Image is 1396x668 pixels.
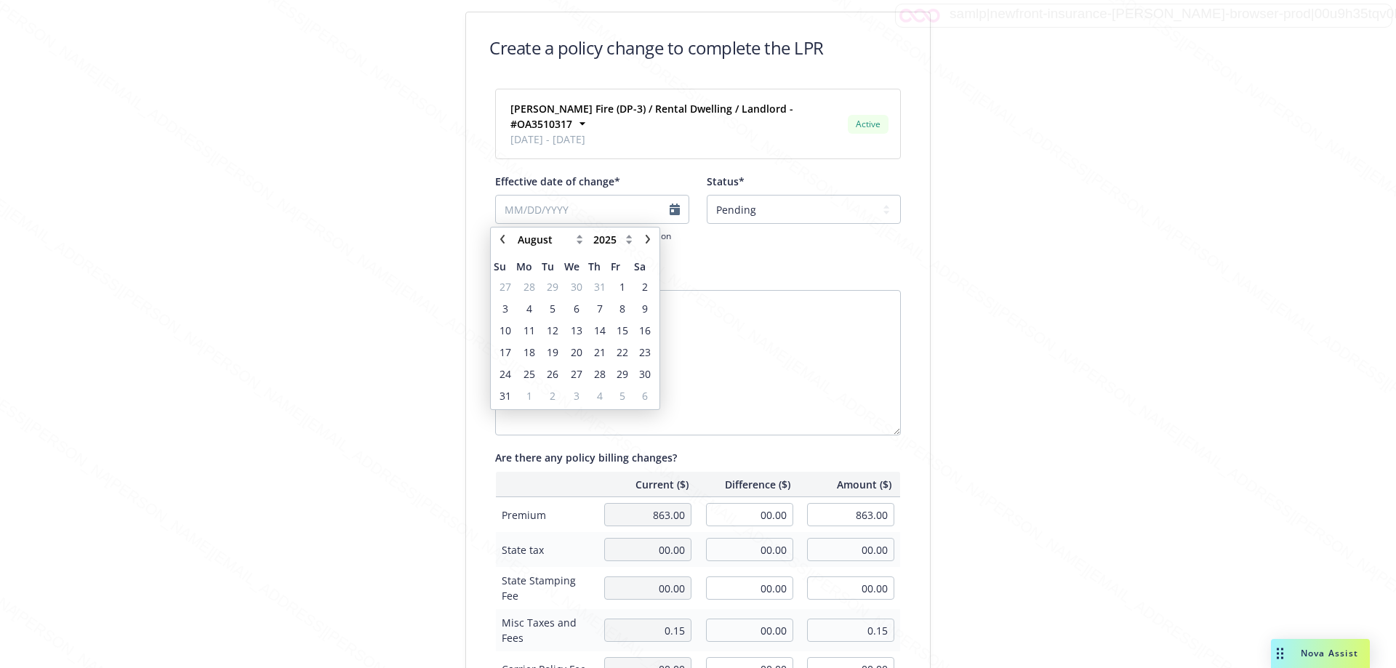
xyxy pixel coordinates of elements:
[495,451,677,464] span: Are there any policy billing changes?
[634,363,657,385] td: 30
[634,385,657,406] td: 6
[564,385,588,406] td: 3
[502,573,590,603] span: State Stamping Fee
[611,363,633,385] td: 29
[617,366,628,382] span: 29
[523,366,535,382] span: 25
[494,363,516,385] td: 24
[547,345,558,360] span: 19
[516,275,541,297] td: 28
[639,345,651,360] span: 23
[611,259,633,274] span: Fr
[588,363,611,385] td: 28
[619,301,625,316] span: 8
[516,297,541,319] td: 4
[1271,639,1289,668] div: Drag to move
[597,301,603,316] span: 7
[500,323,511,338] span: 10
[571,323,582,338] span: 13
[542,341,564,363] td: 19
[611,297,633,319] td: 8
[634,319,657,341] td: 16
[510,132,842,147] span: [DATE] - [DATE]
[502,542,590,558] span: State tax
[564,259,588,274] span: We
[706,477,790,492] span: Difference ($)
[489,36,824,60] h1: Create a policy change to complete the LPR
[550,388,555,403] span: 2
[1271,639,1370,668] button: Nova Assist
[510,102,793,131] strong: [PERSON_NAME] Fire (DP-3) / Rental Dwelling / Landlord - #OA3510317
[516,385,541,406] td: 1
[597,388,603,403] span: 4
[808,477,892,492] span: Amount ($)
[500,388,511,403] span: 31
[547,323,558,338] span: 12
[516,259,541,274] span: Mo
[494,341,516,363] td: 17
[642,279,648,294] span: 2
[500,279,511,294] span: 27
[634,275,657,297] td: 2
[494,297,516,319] td: 3
[494,230,511,248] a: chevronLeft
[854,118,883,131] span: Active
[634,259,657,274] span: Sa
[588,385,611,406] td: 4
[542,319,564,341] td: 12
[523,323,535,338] span: 11
[523,279,535,294] span: 28
[500,366,511,382] span: 24
[494,275,516,297] td: 27
[574,388,579,403] span: 3
[617,323,628,338] span: 15
[639,323,651,338] span: 16
[516,341,541,363] td: 18
[574,301,579,316] span: 6
[588,341,611,363] td: 21
[594,279,606,294] span: 31
[550,301,555,316] span: 5
[594,323,606,338] span: 14
[594,366,606,382] span: 28
[611,319,633,341] td: 15
[571,345,582,360] span: 20
[542,363,564,385] td: 26
[639,366,651,382] span: 30
[639,230,657,248] a: chevronRight
[547,366,558,382] span: 26
[516,319,541,341] td: 11
[502,615,590,645] span: Misc Taxes and Fees
[619,388,625,403] span: 5
[564,363,588,385] td: 27
[526,388,532,403] span: 1
[611,341,633,363] td: 22
[1301,647,1358,659] span: Nova Assist
[542,385,564,406] td: 2
[604,477,689,492] span: Current ($)
[500,345,511,360] span: 17
[642,301,648,316] span: 9
[634,297,657,319] td: 9
[542,297,564,319] td: 5
[494,259,516,274] span: Su
[642,388,648,403] span: 6
[547,279,558,294] span: 29
[494,385,516,406] td: 31
[564,341,588,363] td: 20
[523,345,535,360] span: 18
[594,345,606,360] span: 21
[564,319,588,341] td: 13
[588,319,611,341] td: 14
[495,195,689,224] input: MM/DD/YYYY
[526,301,532,316] span: 4
[542,275,564,297] td: 29
[617,345,628,360] span: 22
[707,174,745,188] span: Status*
[588,259,611,274] span: Th
[502,301,508,316] span: 3
[571,366,582,382] span: 27
[542,259,564,274] span: Tu
[619,279,625,294] span: 1
[634,341,657,363] td: 23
